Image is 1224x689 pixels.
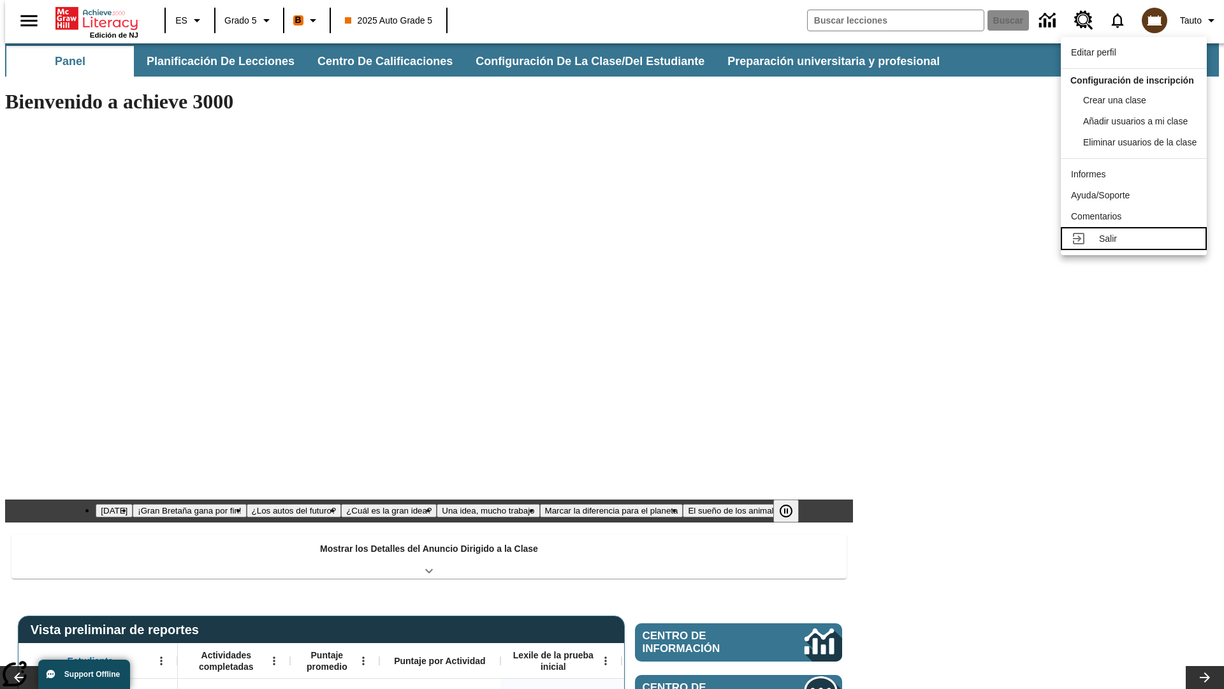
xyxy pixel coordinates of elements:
[1099,233,1117,244] span: Salir
[1070,75,1194,85] span: Configuración de inscripción
[1071,169,1105,179] span: Informes
[1083,116,1188,126] span: Añadir usuarios a mi clase
[1083,137,1197,147] span: Eliminar usuarios de la clase
[1071,47,1116,57] span: Editar perfil
[1071,190,1130,200] span: Ayuda/Soporte
[1083,95,1146,105] span: Crear una clase
[1071,211,1121,221] span: Comentarios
